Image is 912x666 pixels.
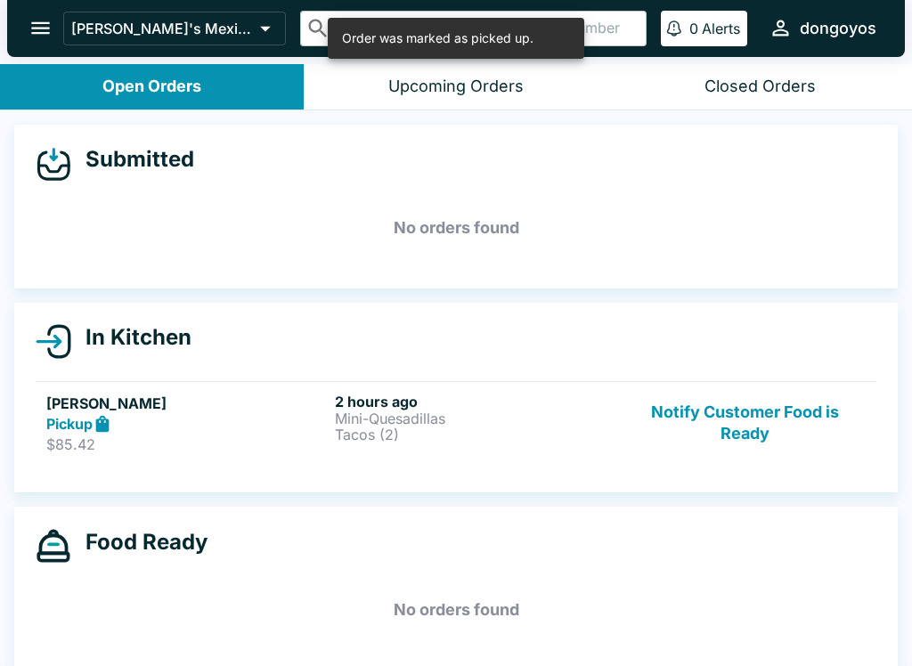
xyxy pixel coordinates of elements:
div: Open Orders [102,77,201,97]
button: open drawer [18,5,63,51]
h5: No orders found [36,196,876,260]
p: Mini-Quesadillas [335,410,616,426]
p: Tacos (2) [335,426,616,443]
div: Closed Orders [704,77,816,97]
button: dongoyos [761,9,883,47]
strong: Pickup [46,415,93,433]
div: dongoyos [800,18,876,39]
button: [PERSON_NAME]'s Mexican Food [63,12,286,45]
p: [PERSON_NAME]'s Mexican Food [71,20,253,37]
h4: Food Ready [71,529,208,556]
h4: In Kitchen [71,324,191,351]
h4: Submitted [71,146,194,173]
h5: [PERSON_NAME] [46,393,328,414]
a: [PERSON_NAME]Pickup$85.422 hours agoMini-QuesadillasTacos (2)Notify Customer Food is Ready [36,381,876,465]
button: Notify Customer Food is Ready [624,393,866,454]
p: $85.42 [46,435,328,453]
h6: 2 hours ago [335,393,616,410]
p: Alerts [702,20,740,37]
div: Order was marked as picked up. [342,23,533,53]
p: 0 [689,20,698,37]
div: Upcoming Orders [388,77,524,97]
h5: No orders found [36,578,876,642]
